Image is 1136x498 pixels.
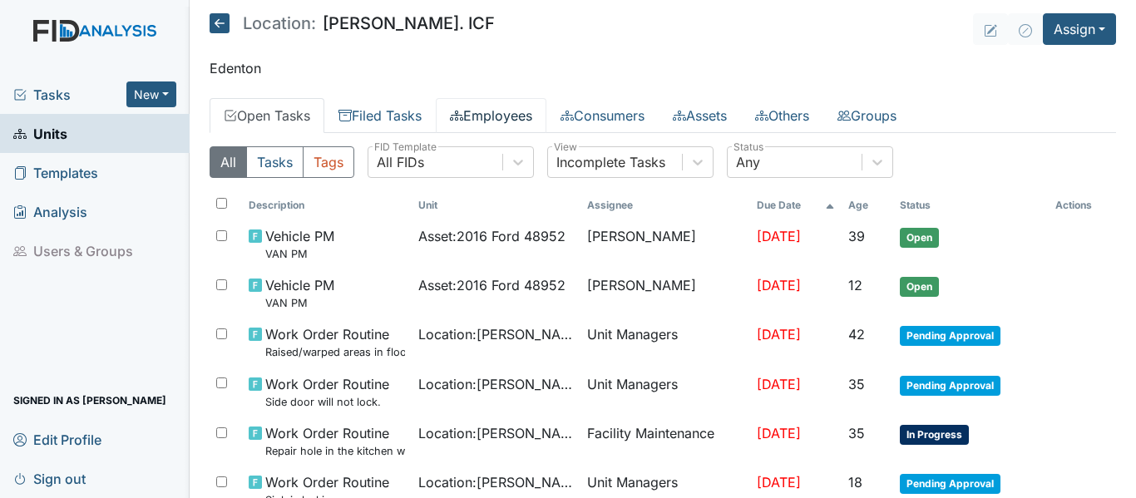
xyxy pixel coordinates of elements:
[900,474,1000,494] span: Pending Approval
[210,98,324,133] a: Open Tasks
[265,275,334,311] span: Vehicle PM VAN PM
[303,146,354,178] button: Tags
[580,367,750,417] td: Unit Managers
[1049,191,1117,219] th: Actions
[900,326,1000,346] span: Pending Approval
[265,374,389,410] span: Work Order Routine Side door will not lock.
[418,275,566,295] span: Asset : 2016 Ford 48952
[736,152,760,172] div: Any
[546,98,659,133] a: Consumers
[418,324,575,344] span: Location : [PERSON_NAME]. ICF
[842,191,893,219] th: Toggle SortBy
[210,146,247,178] button: All
[265,423,405,459] span: Work Order Routine Repair hole in the kitchen wall.
[757,228,801,244] span: [DATE]
[265,443,405,459] small: Repair hole in the kitchen wall.
[848,474,862,491] span: 18
[13,466,86,491] span: Sign out
[757,376,801,392] span: [DATE]
[848,425,865,441] span: 35
[741,98,823,133] a: Others
[893,191,1048,219] th: Toggle SortBy
[580,269,750,318] td: [PERSON_NAME]
[418,226,566,246] span: Asset : 2016 Ford 48952
[580,219,750,269] td: [PERSON_NAME]
[757,425,801,441] span: [DATE]
[265,394,389,410] small: Side door will not lock.
[210,58,1116,78] p: Edenton
[216,198,227,209] input: Toggle All Rows Selected
[13,160,98,185] span: Templates
[757,277,801,293] span: [DATE]
[13,121,67,146] span: Units
[900,376,1000,396] span: Pending Approval
[13,427,101,452] span: Edit Profile
[265,344,405,360] small: Raised/warped areas in floor near staff office and table.
[1043,13,1116,45] button: Assign
[265,295,334,311] small: VAN PM
[848,376,865,392] span: 35
[13,199,87,224] span: Analysis
[848,277,862,293] span: 12
[580,417,750,466] td: Facility Maintenance
[757,474,801,491] span: [DATE]
[13,85,126,105] a: Tasks
[757,326,801,343] span: [DATE]
[377,152,424,172] div: All FIDs
[242,191,412,219] th: Toggle SortBy
[324,98,436,133] a: Filed Tasks
[126,81,176,107] button: New
[265,226,334,262] span: Vehicle PM VAN PM
[265,246,334,262] small: VAN PM
[418,374,575,394] span: Location : [PERSON_NAME]. ICF
[418,472,575,492] span: Location : [PERSON_NAME]. ICF
[13,387,166,413] span: Signed in as [PERSON_NAME]
[556,152,665,172] div: Incomplete Tasks
[412,191,581,219] th: Toggle SortBy
[900,277,939,297] span: Open
[580,191,750,219] th: Assignee
[210,13,495,33] h5: [PERSON_NAME]. ICF
[243,15,316,32] span: Location:
[900,425,969,445] span: In Progress
[848,228,865,244] span: 39
[265,324,405,360] span: Work Order Routine Raised/warped areas in floor near staff office and table.
[580,318,750,367] td: Unit Managers
[418,423,575,443] span: Location : [PERSON_NAME]. ICF
[246,146,304,178] button: Tasks
[436,98,546,133] a: Employees
[848,326,865,343] span: 42
[900,228,939,248] span: Open
[823,98,911,133] a: Groups
[659,98,741,133] a: Assets
[210,146,354,178] div: Type filter
[750,191,842,219] th: Toggle SortBy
